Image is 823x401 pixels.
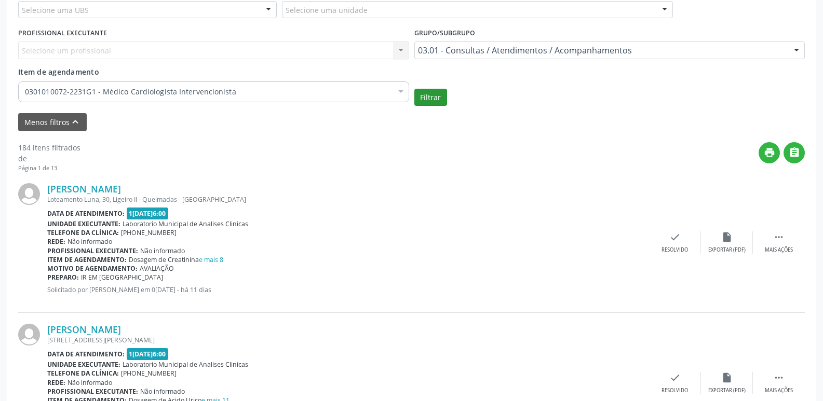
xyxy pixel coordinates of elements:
span: [PHONE_NUMBER] [121,369,177,378]
div: Exportar (PDF) [708,246,746,254]
div: Mais ações [765,387,793,394]
span: AVALIAÇÃO [140,264,174,273]
b: Data de atendimento: [47,209,125,218]
a: [PERSON_NAME] [47,324,121,335]
b: Telefone da clínica: [47,369,119,378]
span: 1[DATE]6:00 [127,208,169,219]
b: Preparo: [47,273,79,282]
span: 03.01 - Consultas / Atendimentos / Acompanhamentos [418,45,784,56]
i: insert_drive_file [721,231,733,243]
span: Não informado [140,246,185,255]
div: Mais ações [765,246,793,254]
i: check [669,231,681,243]
span: 0301010072-2231G1 - Médico Cardiologista Intervencionista [25,87,392,97]
span: Não informado [140,387,185,396]
i: print [764,147,775,158]
div: Exportar (PDF) [708,387,746,394]
div: Loteamento Luna, 30, Ligeiro II - Queimadas - [GEOGRAPHIC_DATA] [47,195,649,204]
div: 184 itens filtrados [18,142,80,153]
button:  [784,142,805,163]
i: check [669,372,681,383]
p: Solicitado por [PERSON_NAME] em 0[DATE] - há 11 dias [47,285,649,294]
span: Item de agendamento [18,67,99,77]
b: Profissional executante: [47,246,138,255]
b: Profissional executante: [47,387,138,396]
b: Telefone da clínica: [47,228,119,237]
i:  [773,372,785,383]
a: e mais 8 [199,255,223,264]
b: Motivo de agendamento: [47,264,138,273]
i: insert_drive_file [721,372,733,383]
button: print [759,142,780,163]
label: Grupo/Subgrupo [414,25,475,42]
span: Não informado [68,237,112,246]
span: IR EM [GEOGRAPHIC_DATA] [81,273,163,282]
label: PROFISSIONAL EXECUTANTE [18,25,107,42]
div: [STREET_ADDRESS][PERSON_NAME] [47,336,649,344]
img: img [18,183,40,205]
div: Resolvido [662,246,688,254]
b: Item de agendamento: [47,255,127,264]
b: Rede: [47,237,65,246]
i: keyboard_arrow_up [70,116,81,128]
b: Rede: [47,378,65,387]
b: Unidade executante: [47,360,120,369]
button: Menos filtroskeyboard_arrow_up [18,113,87,131]
a: [PERSON_NAME] [47,183,121,195]
span: [PHONE_NUMBER] [121,228,177,237]
b: Unidade executante: [47,219,120,228]
div: Página 1 de 13 [18,164,80,173]
img: img [18,324,40,345]
i:  [773,231,785,243]
i:  [789,147,800,158]
div: de [18,153,80,164]
b: Data de atendimento: [47,350,125,358]
span: Dosagem de Creatinina [129,255,223,264]
span: Laboratorio Municipal de Analises Clinicas [123,219,248,228]
div: Resolvido [662,387,688,394]
button: Filtrar [414,89,447,106]
span: Selecione uma UBS [22,5,89,16]
span: Não informado [68,378,112,387]
span: Selecione uma unidade [286,5,368,16]
span: 1[DATE]6:00 [127,348,169,360]
span: Laboratorio Municipal de Analises Clinicas [123,360,248,369]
